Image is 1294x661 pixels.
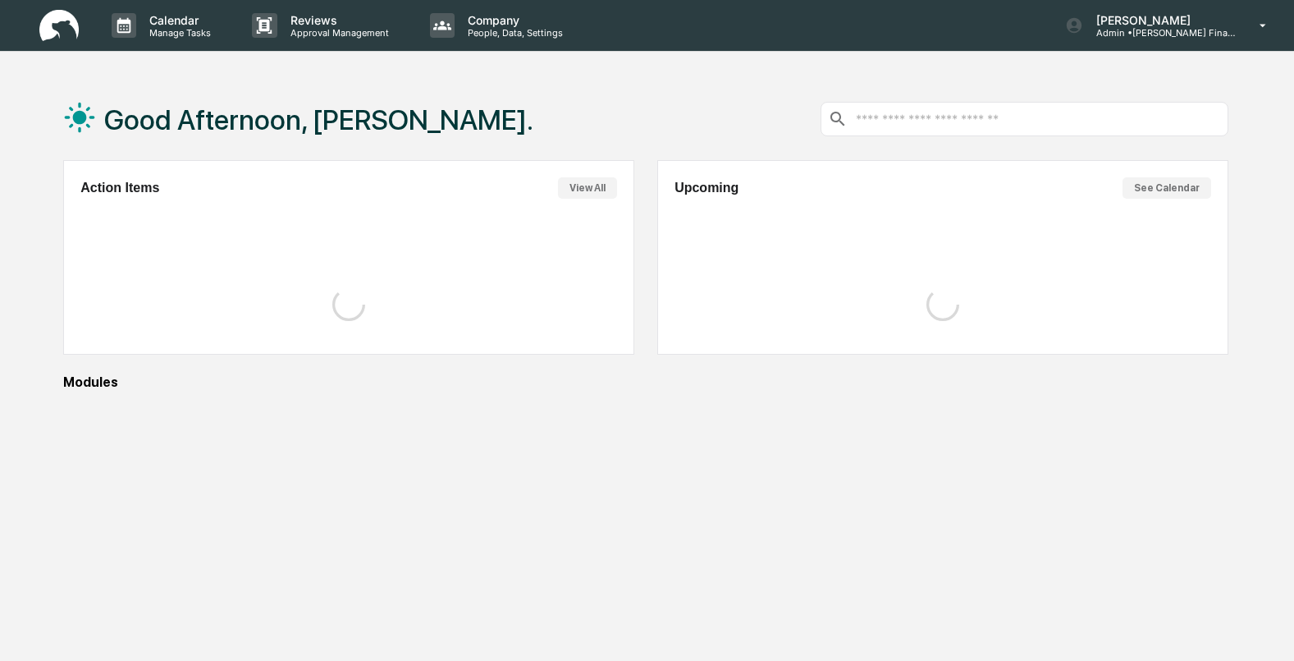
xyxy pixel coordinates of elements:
h2: Action Items [80,181,159,195]
p: Approval Management [277,27,397,39]
h1: Good Afternoon, [PERSON_NAME]. [104,103,533,136]
p: Admin • [PERSON_NAME] Financial [1083,27,1236,39]
div: Modules [63,374,1228,390]
img: logo [39,10,79,42]
button: See Calendar [1123,177,1211,199]
button: View All [558,177,617,199]
p: Manage Tasks [136,27,219,39]
p: Company [455,13,571,27]
p: [PERSON_NAME] [1083,13,1236,27]
p: Reviews [277,13,397,27]
p: People, Data, Settings [455,27,571,39]
p: Calendar [136,13,219,27]
h2: Upcoming [674,181,738,195]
